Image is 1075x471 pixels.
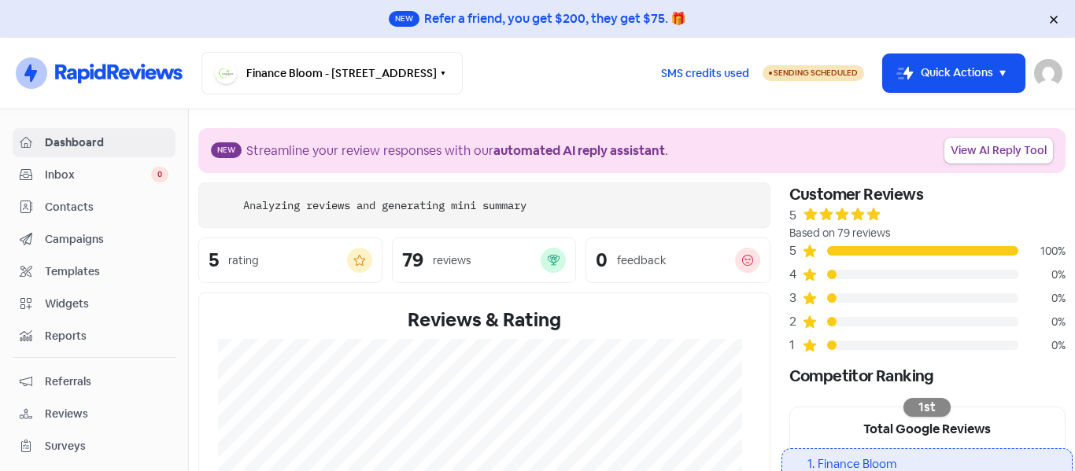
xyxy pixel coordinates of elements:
[151,167,168,182] span: 0
[13,367,175,396] a: Referrals
[433,252,471,269] div: reviews
[617,252,666,269] div: feedback
[211,142,242,158] span: New
[774,68,858,78] span: Sending Scheduled
[493,142,665,159] b: automated AI reply assistant
[45,406,168,422] span: Reviews
[789,289,802,307] div: 3
[45,134,168,151] span: Dashboard
[45,296,168,312] span: Widgets
[45,231,168,248] span: Campaigns
[1018,314,1066,330] div: 0%
[246,142,668,160] div: Streamline your review responses with our .
[13,128,175,157] a: Dashboard
[13,432,175,461] a: Surveys
[789,241,802,260] div: 5
[13,225,175,254] a: Campaigns
[218,306,751,334] div: Reviews & Rating
[389,11,419,27] span: New
[13,193,175,222] a: Contacts
[789,364,1066,388] div: Competitor Ranking
[789,312,802,331] div: 2
[228,252,259,269] div: rating
[763,64,864,83] a: Sending Scheduled
[45,373,168,390] span: Referrals
[1018,243,1066,259] div: 100%
[13,289,175,318] a: Widgets
[789,182,1066,206] div: Customer Reviews
[201,52,463,94] button: Finance Bloom - [STREET_ADDRESS]
[45,438,168,454] span: Surveys
[789,225,1066,241] div: Based on 79 reviews
[13,257,175,286] a: Templates
[586,237,770,283] a: 0feedback
[661,65,749,82] span: SMS credits used
[1034,59,1062,87] img: User
[1018,290,1066,307] div: 0%
[13,399,175,429] a: Reviews
[45,328,168,344] span: Reports
[1018,337,1066,354] div: 0%
[402,251,423,270] div: 79
[45,263,168,280] span: Templates
[648,64,763,80] a: SMS credits used
[243,197,526,214] div: Analyzing reviews and generating mini summary
[45,167,151,183] span: Inbox
[198,237,382,283] a: 5rating
[424,9,686,28] div: Refer a friend, you get $200, they get $75. 🎁
[790,407,1065,448] div: Total Google Reviews
[789,336,802,355] div: 1
[392,237,576,283] a: 79reviews
[903,398,951,417] div: 1st
[45,199,168,215] span: Contacts
[883,54,1025,92] button: Quick Actions
[944,138,1053,164] a: View AI Reply Tool
[209,251,219,270] div: 5
[13,322,175,351] a: Reports
[1018,267,1066,283] div: 0%
[596,251,608,270] div: 0
[789,265,802,284] div: 4
[789,206,796,225] div: 5
[13,160,175,190] a: Inbox 0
